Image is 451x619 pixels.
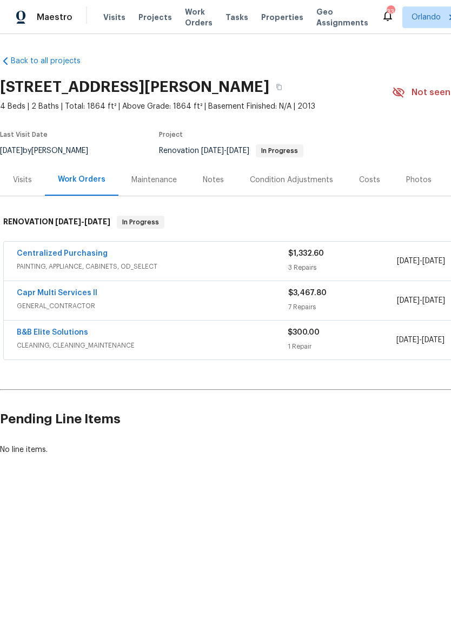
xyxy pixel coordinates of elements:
[288,302,397,312] div: 7 Repairs
[17,301,288,311] span: GENERAL_CONTRACTOR
[159,131,183,138] span: Project
[288,262,397,273] div: 3 Repairs
[396,336,419,344] span: [DATE]
[17,261,288,272] span: PAINTING, APPLIANCE, CABINETS, OD_SELECT
[397,295,445,306] span: -
[269,77,289,97] button: Copy Address
[387,6,394,17] div: 33
[13,175,32,185] div: Visits
[288,250,324,257] span: $1,332.60
[257,148,302,154] span: In Progress
[397,257,420,265] span: [DATE]
[412,12,441,23] span: Orlando
[185,6,213,28] span: Work Orders
[3,216,110,229] h6: RENOVATION
[58,174,105,185] div: Work Orders
[225,14,248,21] span: Tasks
[103,12,125,23] span: Visits
[159,147,303,155] span: Renovation
[201,147,249,155] span: -
[359,175,380,185] div: Costs
[396,335,445,345] span: -
[17,250,108,257] a: Centralized Purchasing
[17,329,88,336] a: B&B Elite Solutions
[37,12,72,23] span: Maestro
[55,218,110,225] span: -
[288,341,396,352] div: 1 Repair
[55,218,81,225] span: [DATE]
[201,147,224,155] span: [DATE]
[422,336,445,344] span: [DATE]
[397,297,420,304] span: [DATE]
[203,175,224,185] div: Notes
[138,12,172,23] span: Projects
[17,289,97,297] a: Capr Multi Services ll
[261,12,303,23] span: Properties
[406,175,432,185] div: Photos
[288,289,327,297] span: $3,467.80
[227,147,249,155] span: [DATE]
[17,340,288,351] span: CLEANING, CLEANING_MAINTENANCE
[316,6,368,28] span: Geo Assignments
[250,175,333,185] div: Condition Adjustments
[422,297,445,304] span: [DATE]
[131,175,177,185] div: Maintenance
[84,218,110,225] span: [DATE]
[118,217,163,228] span: In Progress
[288,329,320,336] span: $300.00
[422,257,445,265] span: [DATE]
[397,256,445,267] span: -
